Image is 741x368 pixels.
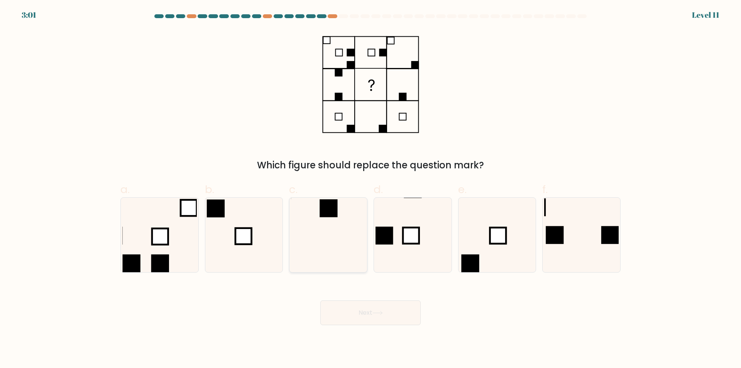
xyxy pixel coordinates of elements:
[542,182,548,197] span: f.
[692,9,719,21] div: Level 11
[320,300,421,325] button: Next
[458,182,467,197] span: e.
[289,182,298,197] span: c.
[125,158,616,172] div: Which figure should replace the question mark?
[205,182,214,197] span: b.
[374,182,383,197] span: d.
[22,9,36,21] div: 3:01
[120,182,130,197] span: a.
